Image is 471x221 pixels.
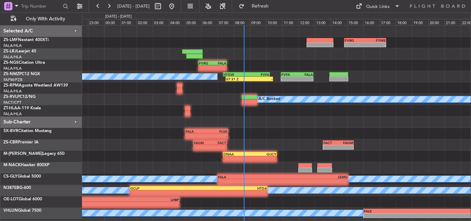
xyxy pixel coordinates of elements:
a: FALA/HLA [3,111,22,117]
a: CS-GLYGlobal 5000 [3,174,41,179]
div: FACT [323,141,338,145]
a: FALA/HLA [3,66,22,71]
a: FAPM/PZB [3,77,22,82]
a: OE-LOTGlobal 6000 [3,197,42,201]
span: CS-GLY [3,174,18,179]
div: - [199,66,212,70]
span: Only With Activity [18,17,73,21]
span: [DATE] - [DATE] [117,3,150,9]
div: 07:00 [218,19,234,25]
div: LEMG [283,175,348,179]
span: OE-LOT [3,197,19,201]
div: 12:00 [299,19,315,25]
div: - [223,157,250,161]
div: [DATE] - [DATE] [105,14,132,20]
div: - [130,191,199,195]
div: GCLP [130,186,199,190]
div: - [297,77,312,81]
div: FALA [297,72,312,77]
div: FVFA [247,72,270,77]
span: VHLUN [3,209,18,213]
span: ZS-NGS [3,61,19,65]
div: - [194,145,210,149]
div: 13:00 [315,19,331,25]
div: FVRG [345,38,365,42]
div: - [213,66,226,70]
span: N387EB [3,186,19,190]
div: - [186,134,207,138]
span: Refresh [246,4,275,9]
span: 5X-BVR [3,129,18,133]
div: 00:00 [104,19,120,25]
div: FYWE [365,38,385,42]
a: ZS-RPMAgusta Westland AW139 [3,83,68,88]
div: 11:00 [282,19,299,25]
a: ZS-NMZPC12 NGX [3,72,40,76]
span: M-[PERSON_NAME] [3,152,42,156]
a: FALA/HLA [3,89,22,94]
div: - [207,134,228,138]
input: Trip Number [21,1,61,11]
span: ZT-HLA [3,106,17,110]
a: FACT/CPT [3,100,21,105]
button: Refresh [235,1,277,12]
div: 06:00 [201,19,218,25]
div: - [199,191,267,195]
div: 14:00 [331,19,347,25]
a: ZS-RVLPC12/NG [3,95,36,99]
a: ZS-CBRPremier IA [3,140,39,144]
div: FALA [218,175,283,179]
span: ZS-LRJ [3,49,17,53]
div: FVRG [199,61,212,65]
div: Quick Links [366,3,390,10]
div: HTGW [223,72,247,77]
div: A/C Booked [259,94,280,104]
span: ZS-CBR [3,140,18,144]
div: 18:00 [396,19,412,25]
button: Quick Links [352,1,403,12]
a: FALA/HLA [3,43,22,48]
div: FAGM [194,141,210,145]
div: 10:00 [266,19,282,25]
div: 04:00 [169,19,185,25]
div: - [218,179,283,183]
a: ZS-LRJLearjet 45 [3,49,36,53]
div: 15:00 [347,19,363,25]
div: GUCY [250,152,276,156]
div: 01:00 [120,19,137,25]
div: FLSK [207,129,228,133]
div: FACT [210,141,226,145]
div: - [283,179,348,183]
div: 19:00 [412,19,428,25]
div: FAGM [338,141,353,145]
div: DNAA [223,152,250,156]
span: ZS-RPM [3,83,19,88]
span: M-NACK [3,163,21,167]
div: 08:00 [234,19,250,25]
div: 16:00 [363,19,380,25]
a: M-NACKHawker 800XP [3,163,49,167]
a: ZS-LMFNextant 400XTi [3,38,49,42]
div: 07:31 Z [226,77,249,81]
div: - [323,145,338,149]
div: 03:00 [153,19,169,25]
a: 5X-BVRCitation Mustang [3,129,52,133]
a: FALA/HLA [3,54,22,60]
div: 02:00 [137,19,153,25]
div: 05:00 [185,19,201,25]
div: - [210,145,226,149]
div: - [100,202,179,206]
div: - [249,77,272,81]
span: ZS-RVL [3,95,17,99]
a: VHLUNGlobal 7500 [3,209,41,213]
a: M-[PERSON_NAME]Legacy 650 [3,152,64,156]
div: 17:00 [380,19,396,25]
span: ZS-NMZ [3,72,19,76]
div: 21:00 [444,19,461,25]
a: ZS-NGSCitation Ultra [3,61,45,65]
span: ZS-LMF [3,38,18,42]
div: FALA [186,129,207,133]
div: - [345,43,365,47]
div: HTDA [199,186,267,190]
div: - [281,77,297,81]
